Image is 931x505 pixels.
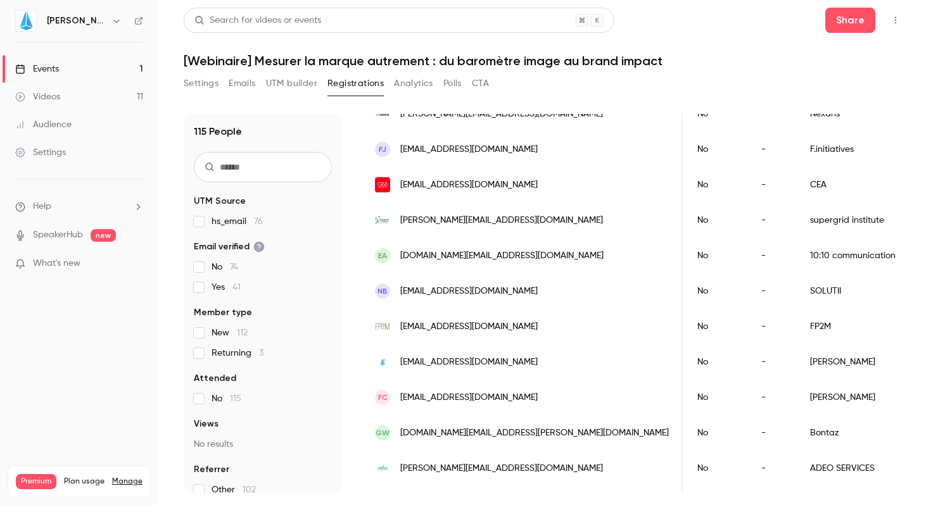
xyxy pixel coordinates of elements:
span: Views [194,418,218,430]
span: 102 [243,485,256,494]
a: SpeakerHub [33,228,83,242]
span: [EMAIL_ADDRESS][DOMAIN_NAME] [400,285,538,298]
div: - [749,380,797,415]
div: - [749,344,797,380]
span: Referrer [194,463,229,476]
button: Settings [184,73,218,94]
div: No [685,132,749,167]
span: 115 [230,394,241,403]
div: - [749,167,797,203]
img: supergrid-institute.com [375,213,390,228]
div: No [685,344,749,380]
span: 112 [237,328,248,337]
span: [PERSON_NAME][EMAIL_ADDRESS][DOMAIN_NAME] [400,108,603,121]
button: CTA [472,73,489,94]
div: Settings [15,146,66,159]
img: JIN [16,11,36,31]
div: No [685,380,749,415]
span: 3 [259,349,263,358]
span: [EMAIL_ADDRESS][DOMAIN_NAME] [400,320,538,334]
div: - [749,451,797,486]
button: Share [825,8,875,33]
button: Analytics [394,73,433,94]
div: No [685,203,749,238]
iframe: Noticeable Trigger [128,258,143,270]
button: Polls [443,73,462,94]
div: - [749,96,797,132]
span: FC [378,392,388,403]
span: Help [33,200,51,213]
div: Videos [15,90,60,103]
div: Search for videos or events [194,14,321,27]
div: No [685,273,749,309]
div: - [749,273,797,309]
span: Other [212,483,256,496]
button: Registrations [327,73,384,94]
span: New [212,327,248,339]
span: GW [376,427,389,439]
div: - [749,415,797,451]
div: - [749,132,797,167]
div: No [685,238,749,273]
div: No [685,96,749,132]
img: cea.fr [375,177,390,192]
div: Events [15,63,59,75]
span: [EMAIL_ADDRESS][DOMAIN_NAME] [400,178,538,192]
span: [DOMAIN_NAME][EMAIL_ADDRESS][PERSON_NAME][DOMAIN_NAME] [400,427,669,440]
button: UTM builder [266,73,317,94]
li: help-dropdown-opener [15,200,143,213]
span: NB [377,285,388,297]
button: Emails [229,73,255,94]
span: No [212,392,241,405]
img: jin.fr [375,354,390,370]
div: No [685,309,749,344]
span: new [91,229,116,242]
span: Member type [194,306,252,319]
span: UTM Source [194,195,246,208]
span: Returning [212,347,263,359]
span: 74 [230,263,238,271]
span: hs_email [212,215,263,228]
span: EA [378,250,387,261]
a: Manage [112,477,142,487]
span: What's new [33,257,80,270]
div: - [749,203,797,238]
span: Attended [194,372,236,385]
span: [EMAIL_ADDRESS][DOMAIN_NAME] [400,143,538,156]
span: 41 [232,283,241,292]
span: 76 [254,217,263,226]
p: No results [194,438,332,451]
img: fp2m.com [375,319,390,334]
h6: [PERSON_NAME] [47,15,106,27]
div: - [749,309,797,344]
div: No [685,451,749,486]
span: [PERSON_NAME][EMAIL_ADDRESS][DOMAIN_NAME] [400,214,603,227]
div: Audience [15,118,72,131]
div: No [685,167,749,203]
div: No [685,415,749,451]
span: [EMAIL_ADDRESS][DOMAIN_NAME] [400,391,538,404]
img: adeo.com [375,461,390,476]
div: - [749,238,797,273]
span: [PERSON_NAME][EMAIL_ADDRESS][DOMAIN_NAME] [400,462,603,475]
img: nexans.com [375,106,390,122]
section: facet-groups [194,195,332,496]
h1: 115 People [194,124,242,139]
span: FJ [379,144,386,155]
span: Plan usage [64,477,104,487]
span: Yes [212,281,241,294]
h1: [Webinaire] Mesurer la marque autrement : du baromètre image au brand impact [184,53,906,68]
span: Email verified [194,240,265,253]
span: No [212,261,238,273]
span: [DOMAIN_NAME][EMAIL_ADDRESS][DOMAIN_NAME] [400,249,604,263]
span: Premium [16,474,56,489]
span: [EMAIL_ADDRESS][DOMAIN_NAME] [400,356,538,369]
